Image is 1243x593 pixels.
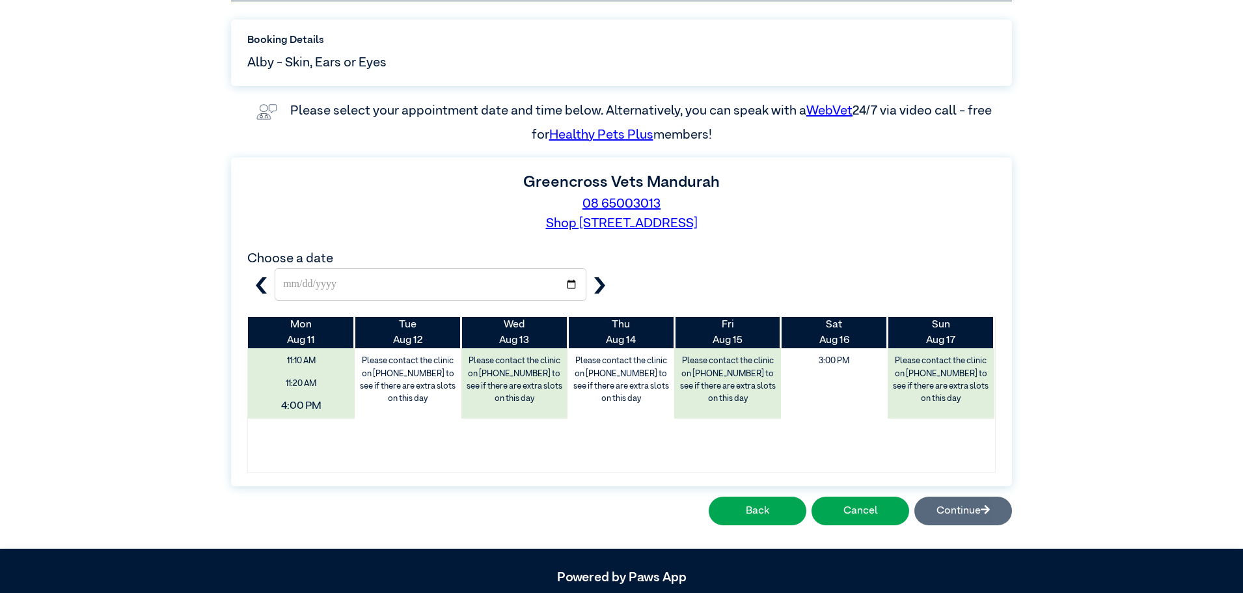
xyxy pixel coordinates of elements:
th: Aug 12 [355,317,461,348]
label: Please contact the clinic on [PHONE_NUMBER] to see if there are extra slots on this day [463,352,567,408]
th: Aug 14 [567,317,674,348]
label: Please contact the clinic on [PHONE_NUMBER] to see if there are extra slots on this day [569,352,673,408]
span: 11:20 AM [253,374,350,393]
button: Cancel [812,497,909,525]
th: Aug 16 [781,317,888,348]
label: Booking Details [247,33,996,48]
span: 11:10 AM [253,352,350,370]
th: Aug 13 [461,317,568,348]
button: Back [709,497,806,525]
a: Shop [STREET_ADDRESS] [546,217,698,230]
h5: Powered by Paws App [231,570,1012,585]
a: 08 65003013 [582,197,661,210]
a: Healthy Pets Plus [549,128,653,141]
span: Alby - Skin, Ears or Eyes [247,53,387,72]
th: Aug 15 [674,317,781,348]
label: Please select your appointment date and time below. Alternatively, you can speak with a 24/7 via ... [290,104,994,141]
span: 3:00 PM [785,352,883,370]
label: Please contact the clinic on [PHONE_NUMBER] to see if there are extra slots on this day [356,352,460,408]
th: Aug 11 [248,317,355,348]
label: Please contact the clinic on [PHONE_NUMBER] to see if there are extra slots on this day [889,352,993,408]
img: vet [251,99,282,125]
span: 4:00 PM [238,393,365,418]
th: Aug 17 [888,317,994,348]
a: WebVet [806,104,853,117]
label: Greencross Vets Mandurah [523,174,720,190]
label: Please contact the clinic on [PHONE_NUMBER] to see if there are extra slots on this day [676,352,780,408]
label: Choose a date [247,252,333,265]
